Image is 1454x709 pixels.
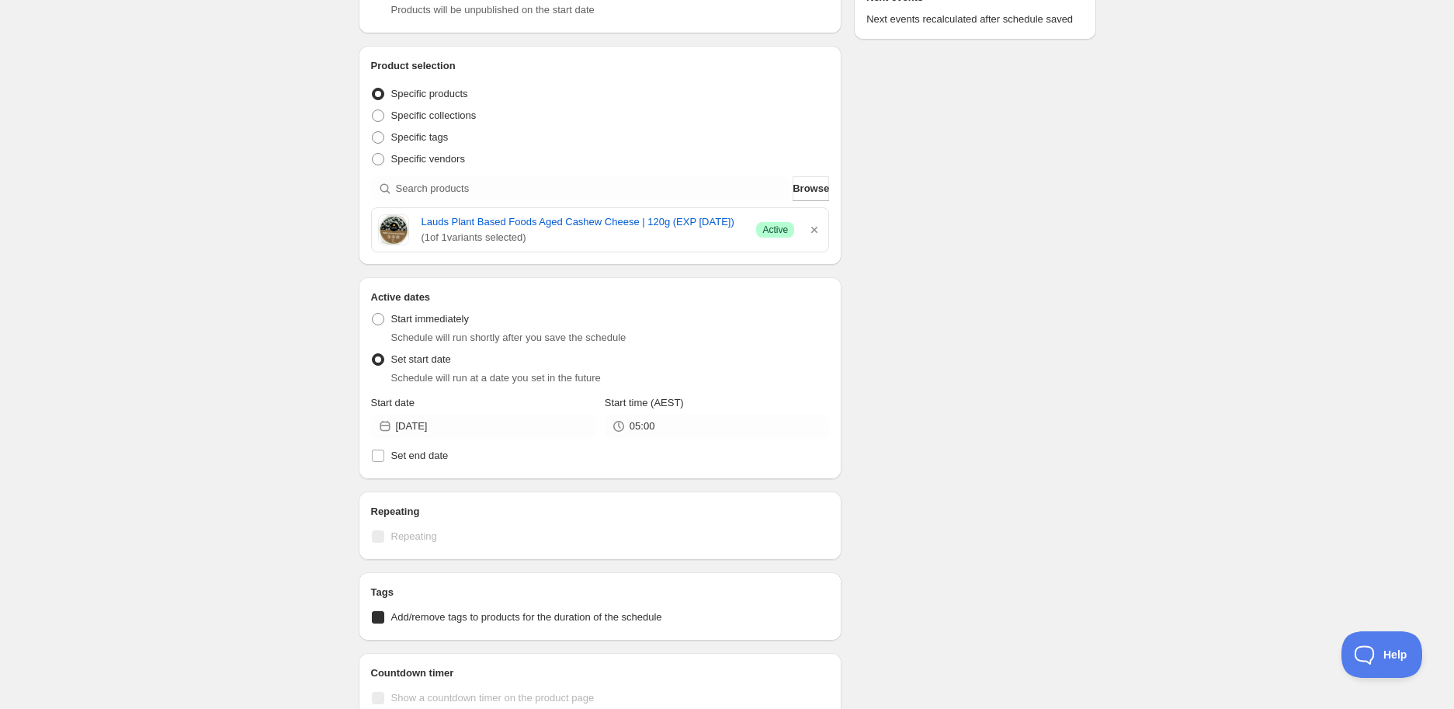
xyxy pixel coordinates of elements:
span: Start date [371,397,415,408]
span: Specific tags [391,131,449,143]
button: Browse [793,176,829,201]
span: Products will be unpublished on the start date [391,4,595,16]
p: Next events recalculated after schedule saved [866,12,1083,27]
input: Search products [396,176,790,201]
h2: Tags [371,585,830,600]
span: Specific collections [391,109,477,121]
h2: Product selection [371,58,830,74]
span: Show a countdown timer on the product page [391,692,595,704]
iframe: Toggle Customer Support [1341,631,1423,678]
span: Add/remove tags to products for the duration of the schedule [391,611,662,623]
span: Set end date [391,450,449,461]
a: Lauds Plant Based Foods Aged Cashew Cheese | 120g (EXP [DATE]) [422,214,744,230]
span: Set start date [391,353,451,365]
span: ( 1 of 1 variants selected) [422,230,744,245]
span: Specific vendors [391,153,465,165]
span: Browse [793,181,829,196]
h2: Countdown timer [371,666,830,681]
img: Lauds Plant Based Foods Aged Cashew Cheese 120g-Catering Entertaining-Lauds-iPantry-australia [378,214,409,245]
span: Start immediately [391,313,469,325]
span: Start time (AEST) [605,397,684,408]
h2: Repeating [371,504,830,520]
span: Active [762,224,788,236]
span: Schedule will run shortly after you save the schedule [391,332,626,343]
span: Schedule will run at a date you set in the future [391,372,601,384]
span: Specific products [391,88,468,99]
h2: Active dates [371,290,830,305]
span: Repeating [391,530,437,542]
